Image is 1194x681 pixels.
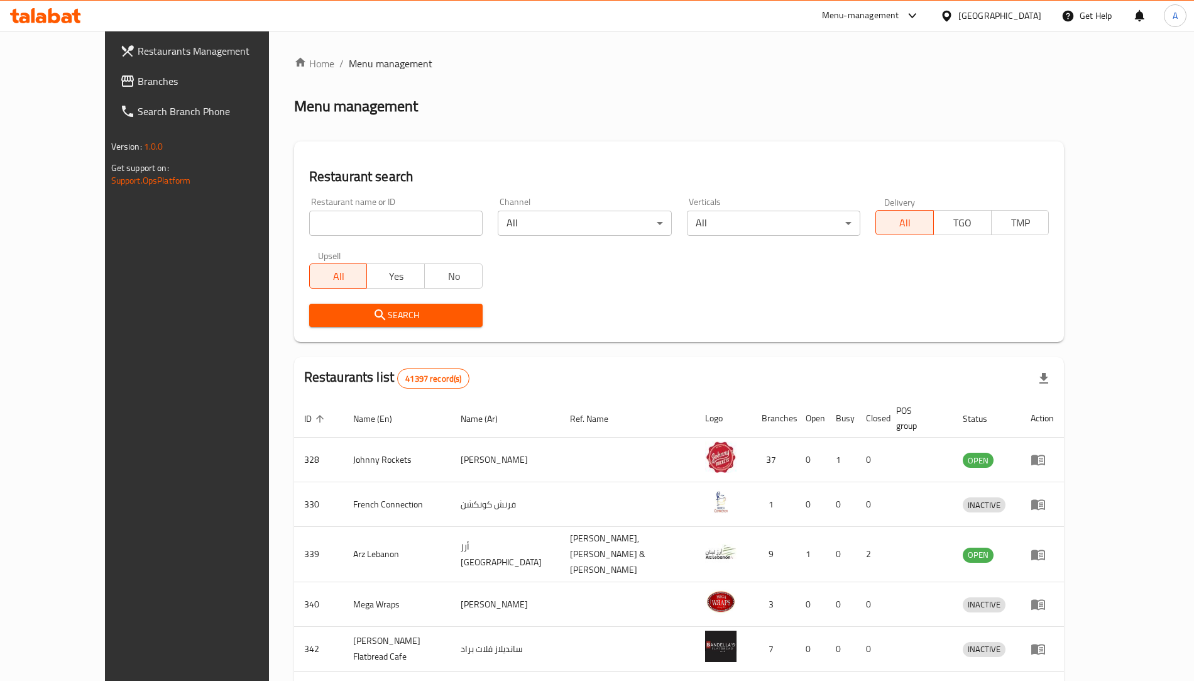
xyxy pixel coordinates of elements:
[560,527,695,582] td: [PERSON_NAME],[PERSON_NAME] & [PERSON_NAME]
[939,214,987,232] span: TGO
[752,399,796,438] th: Branches
[963,453,994,468] div: OPEN
[138,74,294,89] span: Branches
[424,263,483,289] button: No
[397,368,469,389] div: Total records count
[353,411,408,426] span: Name (En)
[1173,9,1178,23] span: A
[1031,497,1054,512] div: Menu
[796,399,826,438] th: Open
[958,9,1041,23] div: [GEOGRAPHIC_DATA]
[309,167,1049,186] h2: Restaurant search
[294,582,343,627] td: 340
[796,482,826,527] td: 0
[796,627,826,672] td: 0
[963,497,1005,512] div: INACTIVE
[366,263,425,289] button: Yes
[343,438,451,482] td: Johnny Rockets
[349,56,432,71] span: Menu management
[294,56,334,71] a: Home
[294,56,1065,71] nav: breadcrumb
[304,368,470,389] h2: Restaurants list
[372,267,420,285] span: Yes
[110,96,304,126] a: Search Branch Phone
[398,373,469,385] span: 41397 record(s)
[856,627,886,672] td: 0
[705,536,737,568] img: Arz Lebanon
[343,527,451,582] td: Arz Lebanon
[294,96,418,116] h2: Menu management
[451,482,560,527] td: فرنش كونكشن
[294,438,343,482] td: 328
[309,263,368,289] button: All
[963,548,994,562] span: OPEN
[963,453,994,468] span: OPEN
[796,527,826,582] td: 1
[339,56,344,71] li: /
[752,527,796,582] td: 9
[343,627,451,672] td: [PERSON_NAME] Flatbread Cafe
[896,403,938,433] span: POS group
[1031,597,1054,612] div: Menu
[991,210,1049,235] button: TMP
[110,36,304,66] a: Restaurants Management
[856,438,886,482] td: 0
[856,482,886,527] td: 0
[451,627,560,672] td: سانديلاز فلات براد
[111,138,142,155] span: Version:
[687,211,860,236] div: All
[294,527,343,582] td: 339
[881,214,929,232] span: All
[451,438,560,482] td: [PERSON_NAME]
[826,482,856,527] td: 0
[963,597,1005,612] div: INACTIVE
[695,399,752,438] th: Logo
[826,627,856,672] td: 0
[451,582,560,627] td: [PERSON_NAME]
[963,642,1005,657] div: INACTIVE
[110,66,304,96] a: Branches
[997,214,1044,232] span: TMP
[111,172,191,189] a: Support.OpsPlatform
[1029,363,1059,394] div: Export file
[856,399,886,438] th: Closed
[705,631,737,662] img: Sandella's Flatbread Cafe
[752,482,796,527] td: 1
[963,498,1005,512] span: INACTIVE
[1031,452,1054,467] div: Menu
[461,411,514,426] span: Name (Ar)
[796,438,826,482] td: 0
[826,582,856,627] td: 0
[294,627,343,672] td: 342
[138,104,294,119] span: Search Branch Phone
[856,582,886,627] td: 0
[884,197,916,206] label: Delivery
[826,438,856,482] td: 1
[705,441,737,473] img: Johnny Rockets
[309,211,483,236] input: Search for restaurant name or ID..
[138,43,294,58] span: Restaurants Management
[822,8,899,23] div: Menu-management
[315,267,363,285] span: All
[144,138,163,155] span: 1.0.0
[875,210,934,235] button: All
[796,582,826,627] td: 0
[430,267,478,285] span: No
[343,582,451,627] td: Mega Wraps
[933,210,992,235] button: TGO
[570,411,625,426] span: Ref. Name
[1031,547,1054,562] div: Menu
[111,160,169,176] span: Get support on:
[318,251,341,260] label: Upsell
[752,582,796,627] td: 3
[856,527,886,582] td: 2
[826,527,856,582] td: 0
[705,486,737,518] img: French Connection
[963,597,1005,612] span: INACTIVE
[752,438,796,482] td: 37
[1021,399,1064,438] th: Action
[343,482,451,527] td: French Connection
[826,399,856,438] th: Busy
[498,211,671,236] div: All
